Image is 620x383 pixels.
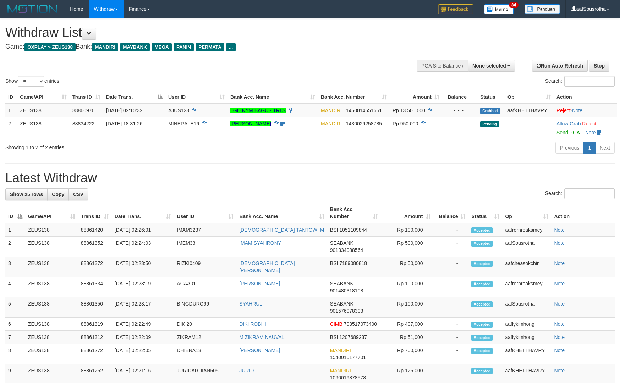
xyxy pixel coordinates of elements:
td: 6 [5,318,25,331]
td: Rp 500,000 [381,237,434,257]
span: SEABANK [330,301,353,307]
td: BINGDURO99 [174,297,236,318]
div: PGA Site Balance / [417,60,468,72]
span: BSI [330,260,338,266]
a: [PERSON_NAME] [239,347,280,353]
a: Note [554,240,565,246]
td: 88861350 [78,297,112,318]
span: BSI [330,334,338,340]
a: I GD NYM BAGUS TRI S [230,108,286,113]
a: Send PGA [556,130,580,135]
span: SEABANK [330,240,353,246]
td: ZEUS138 [25,257,78,277]
div: Showing 1 to 2 of 2 entries [5,141,253,151]
td: 7 [5,331,25,344]
th: Amount: activate to sort column ascending [381,203,434,223]
span: PERMATA [196,43,224,51]
span: Copy 1051109844 to clipboard [339,227,367,233]
td: · [554,104,617,117]
img: Button%20Memo.svg [484,4,514,14]
td: 4 [5,277,25,297]
a: JURID [239,368,254,373]
span: Accepted [471,227,493,233]
th: Balance: activate to sort column ascending [434,203,469,223]
span: Copy 1450014651661 to clipboard [346,108,382,113]
span: Copy 1207689237 to clipboard [339,334,367,340]
td: [DATE] 02:23:17 [112,297,174,318]
td: aafcheasokchin [502,257,551,277]
td: aafKHETTHAVRY [502,344,551,364]
td: ZEUS138 [25,344,78,364]
a: [PERSON_NAME] [239,281,280,286]
td: 88861420 [78,223,112,237]
td: Rp 50,000 [381,257,434,277]
td: 3 [5,257,25,277]
h4: Game: Bank: [5,43,406,50]
th: Bank Acc. Name: activate to sort column ascending [227,91,318,104]
th: Status [477,91,505,104]
th: Trans ID: activate to sort column ascending [78,203,112,223]
td: 88861372 [78,257,112,277]
td: ZEUS138 [25,277,78,297]
td: ACAA01 [174,277,236,297]
th: Amount: activate to sort column ascending [390,91,442,104]
td: DIKI20 [174,318,236,331]
span: SEABANK [330,281,353,286]
span: MANDIRI [321,108,342,113]
span: Rp 13.500.000 [393,108,425,113]
td: 8 [5,344,25,364]
span: CSV [73,191,83,197]
td: [DATE] 02:22:09 [112,331,174,344]
th: Bank Acc. Name: activate to sort column ascending [236,203,327,223]
td: ZEUS138 [25,318,78,331]
select: Showentries [18,76,44,87]
span: [DATE] 18:31:26 [106,121,142,126]
td: DHIENA13 [174,344,236,364]
a: Note [585,130,596,135]
td: · [554,117,617,139]
a: [DEMOGRAPHIC_DATA][PERSON_NAME] [239,260,295,273]
a: Note [554,334,565,340]
input: Search: [564,188,615,199]
td: - [434,237,469,257]
div: - - - [445,120,474,127]
td: RIZKI0409 [174,257,236,277]
span: MANDIRI [330,347,351,353]
span: [DATE] 02:10:32 [106,108,142,113]
th: User ID: activate to sort column ascending [174,203,236,223]
td: Rp 100,000 [381,223,434,237]
td: ZEUS138 [25,297,78,318]
a: Next [595,142,615,154]
td: - [434,344,469,364]
span: Copy 901334088564 to clipboard [330,247,363,253]
span: ... [226,43,236,51]
td: [DATE] 02:23:19 [112,277,174,297]
label: Search: [545,76,615,87]
span: Accepted [471,281,493,287]
th: Balance [442,91,477,104]
span: CIMB [330,321,342,327]
a: IMAM SYAHRONY [239,240,281,246]
span: Pending [480,121,499,127]
td: - [434,257,469,277]
td: 88861334 [78,277,112,297]
th: Date Trans.: activate to sort column descending [103,91,165,104]
a: Previous [555,142,584,154]
span: Copy 1090019878578 to clipboard [330,375,366,381]
span: Accepted [471,322,493,328]
a: Note [572,108,583,113]
label: Search: [545,188,615,199]
span: MANDIRI [330,368,351,373]
span: Accepted [471,348,493,354]
span: 34 [509,2,519,8]
td: - [434,331,469,344]
a: [PERSON_NAME] [230,121,271,126]
span: Copy 1430029258785 to clipboard [346,121,382,126]
a: Note [554,301,565,307]
span: Copy 7189080818 to clipboard [339,260,367,266]
td: [DATE] 02:23:50 [112,257,174,277]
span: BSI [330,227,338,233]
td: aafrornreaksmey [502,277,551,297]
td: aaflykimhong [502,331,551,344]
th: Game/API: activate to sort column ascending [17,91,70,104]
